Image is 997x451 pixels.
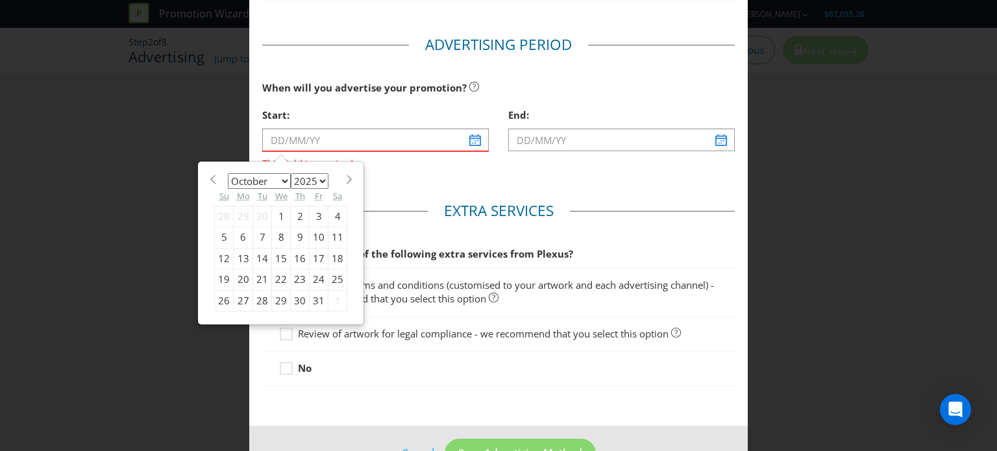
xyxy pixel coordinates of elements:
div: 1 [328,290,347,311]
div: 4 [328,206,347,226]
div: 30 [253,206,272,226]
input: DD/MM/YY [508,128,735,151]
div: 31 [310,290,328,311]
span: When will you advertise your promotion? [262,81,467,94]
div: 15 [272,248,291,269]
span: This field is required [262,152,489,171]
legend: Advertising Period [409,34,588,55]
div: Start: [262,102,489,128]
div: 22 [272,269,291,290]
div: 3 [310,206,328,226]
div: 1 [272,206,291,226]
abbr: Thursday [295,190,305,202]
div: 9 [291,227,310,248]
div: 24 [310,269,328,290]
div: 8 [272,227,291,248]
div: 28 [253,290,272,311]
div: 30 [291,290,310,311]
abbr: Friday [315,190,323,202]
div: 5 [215,227,234,248]
div: 29 [272,290,291,311]
div: 26 [215,290,234,311]
abbr: Saturday [333,190,342,202]
div: 19 [215,269,234,290]
div: 29 [234,206,253,226]
div: 25 [328,269,347,290]
div: 27 [234,290,253,311]
div: 6 [234,227,253,248]
div: 17 [310,248,328,269]
div: 11 [328,227,347,248]
div: 20 [234,269,253,290]
div: 16 [291,248,310,269]
div: 14 [253,248,272,269]
div: End: [508,102,735,128]
legend: Extra Services [428,201,570,221]
div: 13 [234,248,253,269]
div: 12 [215,248,234,269]
abbr: Tuesday [258,190,267,202]
div: 2 [291,206,310,226]
strong: No [298,361,312,374]
div: 18 [328,248,347,269]
div: Open Intercom Messenger [940,394,971,425]
span: Short form terms and conditions (customised to your artwork and each advertising channel) - we re... [298,278,714,305]
span: Review of artwork for legal compliance - we recommend that you select this option [298,327,669,340]
div: 10 [310,227,328,248]
div: 21 [253,269,272,290]
input: DD/MM/YY [262,128,489,151]
div: 23 [291,269,310,290]
abbr: Monday [237,190,250,202]
abbr: Wednesday [275,190,288,202]
span: Would you like any of the following extra services from Plexus? [262,247,573,260]
div: 28 [215,206,234,226]
div: 7 [253,227,272,248]
abbr: Sunday [219,190,229,202]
